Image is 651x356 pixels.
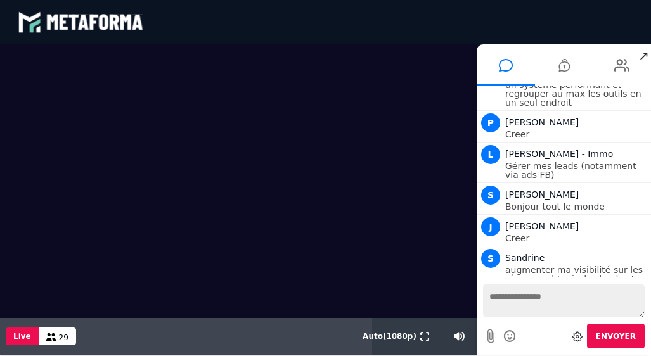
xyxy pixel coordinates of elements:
[505,162,648,179] p: Gérer mes leads (notamment via ads FB)
[360,318,419,355] button: Auto(1080p)
[505,221,579,231] span: [PERSON_NAME]
[587,324,645,348] button: Envoyer
[505,80,648,107] p: un système performant et regrouper au max les outils en un seul endroit
[505,234,648,243] p: Creer
[363,332,416,341] span: Auto ( 1080 p)
[481,113,500,132] span: P
[481,186,500,205] span: S
[481,249,500,268] span: S
[505,265,648,292] p: augmenter ma visibilité sur les réseaux, obtenir des leads et optimisr mon temps
[505,130,648,139] p: Creer
[636,44,651,67] span: ↗
[481,217,500,236] span: J
[505,253,545,263] span: Sandrine
[505,189,579,200] span: [PERSON_NAME]
[481,145,500,164] span: L
[505,149,613,159] span: [PERSON_NAME] - Immo
[6,327,39,345] button: Live
[596,332,636,341] span: Envoyer
[505,202,648,211] p: Bonjour tout le monde
[59,333,68,342] span: 29
[505,117,579,127] span: [PERSON_NAME]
